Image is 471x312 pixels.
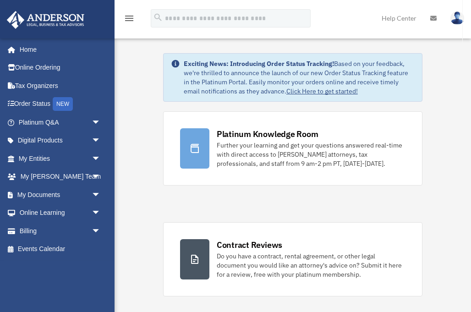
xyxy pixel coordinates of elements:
a: Online Learningarrow_drop_down [6,204,115,222]
a: Digital Productsarrow_drop_down [6,131,115,150]
a: My [PERSON_NAME] Teamarrow_drop_down [6,168,115,186]
a: My Documentsarrow_drop_down [6,186,115,204]
img: User Pic [450,11,464,25]
a: Platinum Q&Aarrow_drop_down [6,113,115,131]
div: Platinum Knowledge Room [217,128,318,140]
a: Platinum Knowledge Room Further your learning and get your questions answered real-time with dire... [163,111,422,186]
span: arrow_drop_down [92,168,110,186]
a: My Entitiesarrow_drop_down [6,149,115,168]
a: Order StatusNEW [6,95,115,114]
a: Online Ordering [6,59,115,77]
a: Billingarrow_drop_down [6,222,115,240]
div: Contract Reviews [217,239,282,251]
a: Events Calendar [6,240,115,258]
span: arrow_drop_down [92,186,110,204]
span: arrow_drop_down [92,131,110,150]
div: Based on your feedback, we're thrilled to announce the launch of our new Order Status Tracking fe... [184,59,415,96]
img: Anderson Advisors Platinum Portal [4,11,87,29]
a: Click Here to get started! [286,87,358,95]
div: NEW [53,97,73,111]
a: Home [6,40,110,59]
strong: Exciting News: Introducing Order Status Tracking! [184,60,334,68]
i: menu [124,13,135,24]
div: Do you have a contract, rental agreement, or other legal document you would like an attorney's ad... [217,252,405,279]
span: arrow_drop_down [92,113,110,132]
span: arrow_drop_down [92,204,110,223]
a: Contract Reviews Do you have a contract, rental agreement, or other legal document you would like... [163,222,422,296]
span: arrow_drop_down [92,222,110,241]
div: Further your learning and get your questions answered real-time with direct access to [PERSON_NAM... [217,141,405,168]
a: menu [124,16,135,24]
a: Tax Organizers [6,77,115,95]
i: search [153,12,163,22]
span: arrow_drop_down [92,149,110,168]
